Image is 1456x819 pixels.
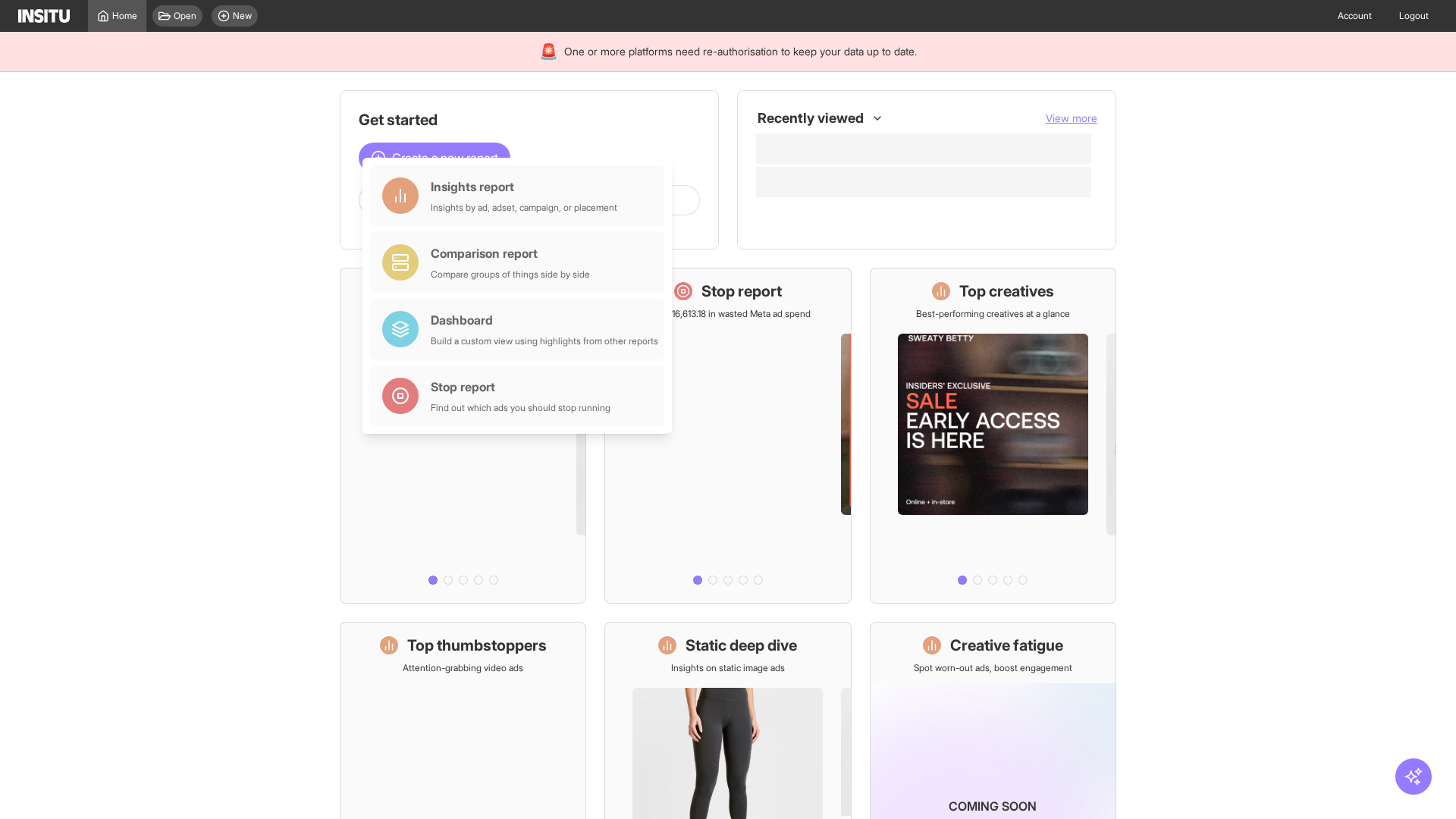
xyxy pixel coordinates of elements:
[112,10,137,22] span: Home
[645,308,811,320] p: Save £16,613.18 in wasted Meta ad spend
[233,10,252,22] span: New
[604,268,851,604] a: Stop reportSave £16,613.18 in wasted Meta ad spend
[359,143,510,173] button: Create a new report
[870,268,1116,604] a: Top creativesBest-performing creatives at a glance
[431,268,590,281] div: Compare groups of things side by side
[174,10,196,22] span: Open
[1046,111,1097,124] span: View more
[431,177,617,196] div: Insights report
[431,335,658,347] div: Build a custom view using highlights from other reports
[431,402,610,414] div: Find out which ads you should stop running
[431,378,610,396] div: Stop report
[431,311,658,329] div: Dashboard
[18,9,70,23] img: Logo
[1046,111,1097,126] button: View more
[539,41,558,62] div: 🚨
[564,44,917,59] span: One or more platforms need re-authorisation to keep your data up to date.
[359,109,700,130] h1: Get started
[916,308,1070,320] p: Best-performing creatives at a glance
[701,281,782,302] h1: Stop report
[340,268,586,604] a: What's live nowSee all active ads instantly
[431,202,617,214] div: Insights by ad, adset, campaign, or placement
[431,244,590,262] div: Comparison report
[403,662,523,674] p: Attention-grabbing video ads
[407,635,547,656] h1: Top thumbstoppers
[686,635,797,656] h1: Static deep dive
[959,281,1054,302] h1: Top creatives
[671,662,785,674] p: Insights on static image ads
[392,149,498,167] span: Create a new report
